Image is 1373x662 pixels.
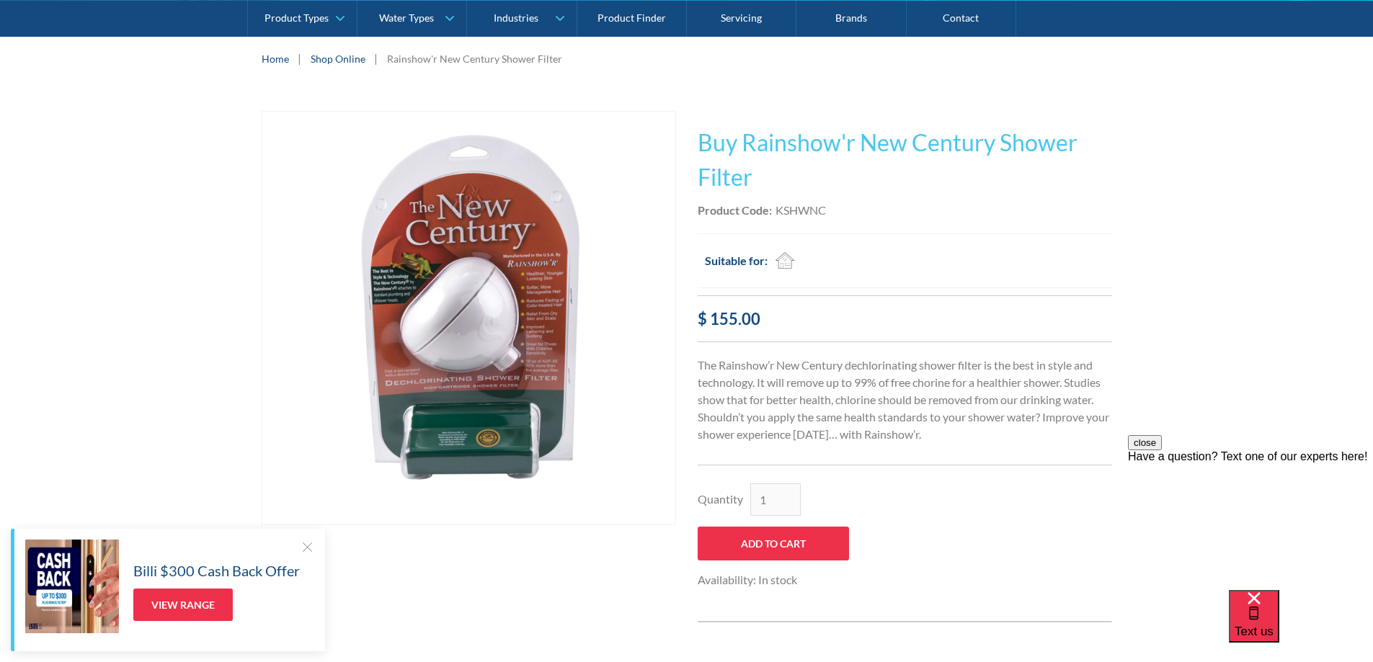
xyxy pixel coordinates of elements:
[133,589,233,621] a: View Range
[1128,435,1373,608] iframe: podium webchat widget prompt
[494,12,538,24] div: Industries
[1229,590,1373,662] iframe: podium webchat widget bubble
[698,357,1112,443] p: The Rainshow’r New Century dechlorinating shower filter is the best in style and technology. It w...
[25,540,119,633] img: Billi $300 Cash Back Offer
[133,560,300,581] h5: Billi $300 Cash Back Offer
[698,203,772,217] strong: Product Code:
[265,12,329,24] div: Product Types
[698,571,849,589] div: Availability: In stock
[698,491,743,508] label: Quantity
[311,51,365,66] a: Shop Online
[698,307,1112,331] div: $ 155.00
[705,252,768,269] h2: Suitable for:
[776,202,826,219] div: KSHWNC
[262,112,675,524] img: Rainshow'r New Century Shower Filter
[387,51,562,66] div: Rainshow'r New Century Shower Filter
[262,111,676,525] a: open lightbox
[698,527,849,560] input: Add to Cart
[373,50,380,67] div: |
[296,50,303,67] div: |
[262,51,289,66] a: Home
[379,12,434,24] div: Water Types
[698,125,1112,194] h1: Buy Rainshow'r New Century Shower Filter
